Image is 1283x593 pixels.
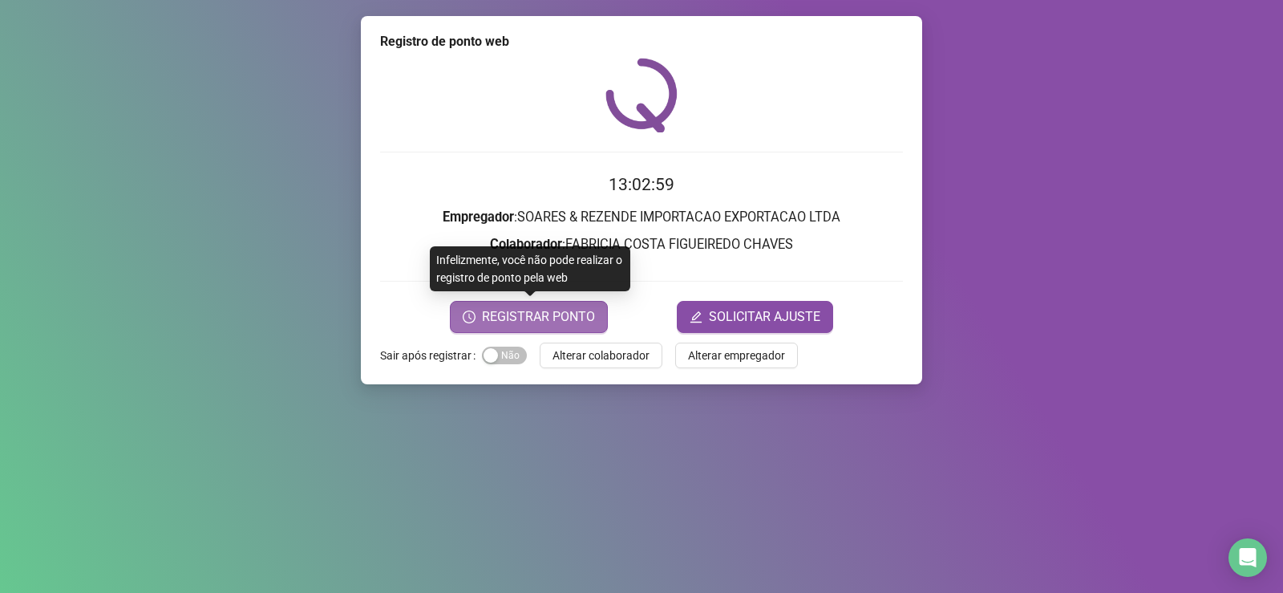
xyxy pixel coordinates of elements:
div: Infelizmente, você não pode realizar o registro de ponto pela web [430,246,630,291]
h3: : SOARES & REZENDE IMPORTACAO EXPORTACAO LTDA [380,207,903,228]
button: editSOLICITAR AJUSTE [677,301,833,333]
span: Alterar empregador [688,347,785,364]
time: 13:02:59 [609,175,674,194]
button: Alterar empregador [675,343,798,368]
span: edit [690,311,702,323]
label: Sair após registrar [380,343,482,368]
button: Alterar colaborador [540,343,662,368]
span: REGISTRAR PONTO [482,307,595,327]
img: QRPoint [605,58,678,132]
span: SOLICITAR AJUSTE [709,307,820,327]
button: REGISTRAR PONTO [450,301,608,333]
strong: Colaborador [490,237,562,252]
div: Open Intercom Messenger [1228,538,1267,577]
span: Alterar colaborador [552,347,650,364]
strong: Empregador [443,209,514,225]
div: Registro de ponto web [380,32,903,51]
h3: : FABRICIA COSTA FIGUEIREDO CHAVES [380,234,903,255]
span: clock-circle [463,311,476,323]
